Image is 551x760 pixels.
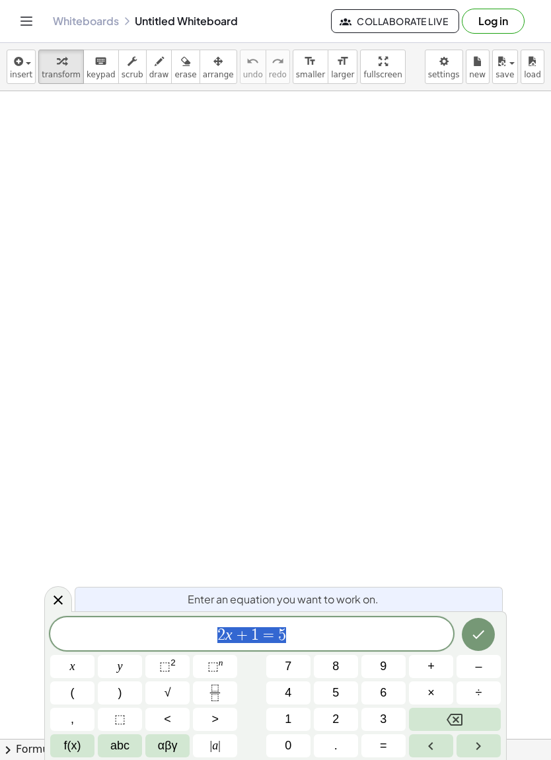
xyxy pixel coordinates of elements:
[170,658,176,667] sup: 2
[293,50,328,84] button: format_sizesmaller
[71,710,74,728] span: ,
[457,655,501,678] button: Minus
[314,655,358,678] button: 8
[380,684,386,702] span: 6
[118,658,123,675] span: y
[7,50,36,84] button: insert
[233,627,252,643] span: +
[361,681,406,704] button: 6
[240,50,266,84] button: undoundo
[266,50,290,84] button: redoredo
[475,658,482,675] span: –
[210,737,221,755] span: a
[50,708,94,731] button: ,
[492,50,518,84] button: save
[342,15,448,27] span: Collaborate Live
[188,591,379,607] span: Enter an equation you want to work on.
[98,655,142,678] button: y
[457,734,501,757] button: Right arrow
[145,655,190,678] button: Squared
[380,737,387,755] span: =
[98,708,142,731] button: Placeholder
[38,50,84,84] button: transform
[304,54,316,69] i: format_size
[193,708,237,731] button: Greater than
[207,660,219,673] span: ⬚
[64,737,81,755] span: f(x)
[409,734,453,757] button: Left arrow
[266,655,311,678] button: 7
[50,681,94,704] button: (
[331,70,354,79] span: larger
[285,710,291,728] span: 1
[246,54,259,69] i: undo
[171,50,200,84] button: erase
[159,660,170,673] span: ⬚
[158,737,178,755] span: αβγ
[425,50,463,84] button: settings
[251,627,259,643] span: 1
[16,11,37,32] button: Toggle navigation
[360,50,405,84] button: fullscreen
[259,627,278,643] span: =
[203,70,234,79] span: arrange
[427,684,435,702] span: ×
[269,70,287,79] span: redo
[243,70,263,79] span: undo
[476,684,482,702] span: ÷
[296,70,325,79] span: smaller
[71,684,75,702] span: (
[409,655,453,678] button: Plus
[145,681,190,704] button: Square root
[331,9,459,33] button: Collaborate Live
[219,658,223,667] sup: n
[266,708,311,731] button: 1
[118,50,147,84] button: scrub
[50,734,94,757] button: Functions
[200,50,237,84] button: arrange
[225,626,233,643] var: x
[462,9,525,34] button: Log in
[332,684,339,702] span: 5
[361,708,406,731] button: 3
[361,655,406,678] button: 9
[266,734,311,757] button: 0
[87,70,116,79] span: keypad
[122,70,143,79] span: scrub
[272,54,284,69] i: redo
[332,710,339,728] span: 2
[149,70,169,79] span: draw
[380,710,386,728] span: 3
[496,70,514,79] span: save
[211,710,219,728] span: >
[469,70,486,79] span: new
[285,658,291,675] span: 7
[165,684,171,702] span: √
[193,655,237,678] button: Superscript
[174,70,196,79] span: erase
[521,50,544,84] button: load
[146,50,172,84] button: draw
[42,70,81,79] span: transform
[94,54,107,69] i: keyboard
[334,737,338,755] span: .
[361,734,406,757] button: Equals
[53,15,119,28] a: Whiteboards
[193,734,237,757] button: Absolute value
[314,734,358,757] button: .
[314,708,358,731] button: 2
[118,684,122,702] span: )
[380,658,386,675] span: 9
[457,681,501,704] button: Divide
[466,50,490,84] button: new
[462,618,495,651] button: Done
[210,739,213,752] span: |
[110,737,129,755] span: abc
[145,708,190,731] button: Less than
[98,734,142,757] button: Alphabet
[266,681,311,704] button: 4
[83,50,119,84] button: keyboardkeypad
[218,739,221,752] span: |
[98,681,142,704] button: )
[285,684,291,702] span: 4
